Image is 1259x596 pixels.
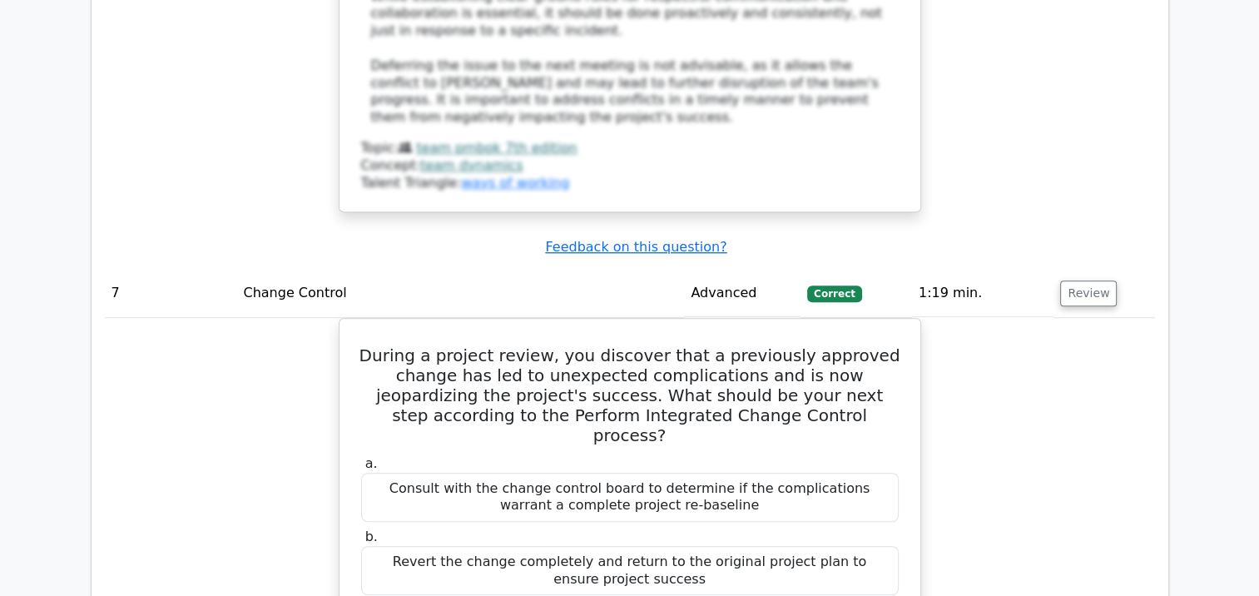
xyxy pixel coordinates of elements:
span: Correct [807,286,861,302]
td: 7 [105,270,237,317]
span: b. [365,529,378,544]
td: 1:19 min. [912,270,1054,317]
td: Advanced [684,270,801,317]
a: ways of working [461,175,569,191]
a: Feedback on this question? [545,239,726,255]
a: team dynamics [420,157,523,173]
div: Topic: [361,140,899,157]
a: team pmbok 7th edition [416,140,577,156]
div: Concept: [361,157,899,175]
span: a. [365,455,378,471]
div: Talent Triangle: [361,140,899,191]
div: Revert the change completely and return to the original project plan to ensure project success [361,546,899,596]
button: Review [1060,281,1117,306]
h5: During a project review, you discover that a previously approved change has led to unexpected com... [359,345,900,445]
div: Consult with the change control board to determine if the complications warrant a complete projec... [361,473,899,523]
td: Change Control [236,270,684,317]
